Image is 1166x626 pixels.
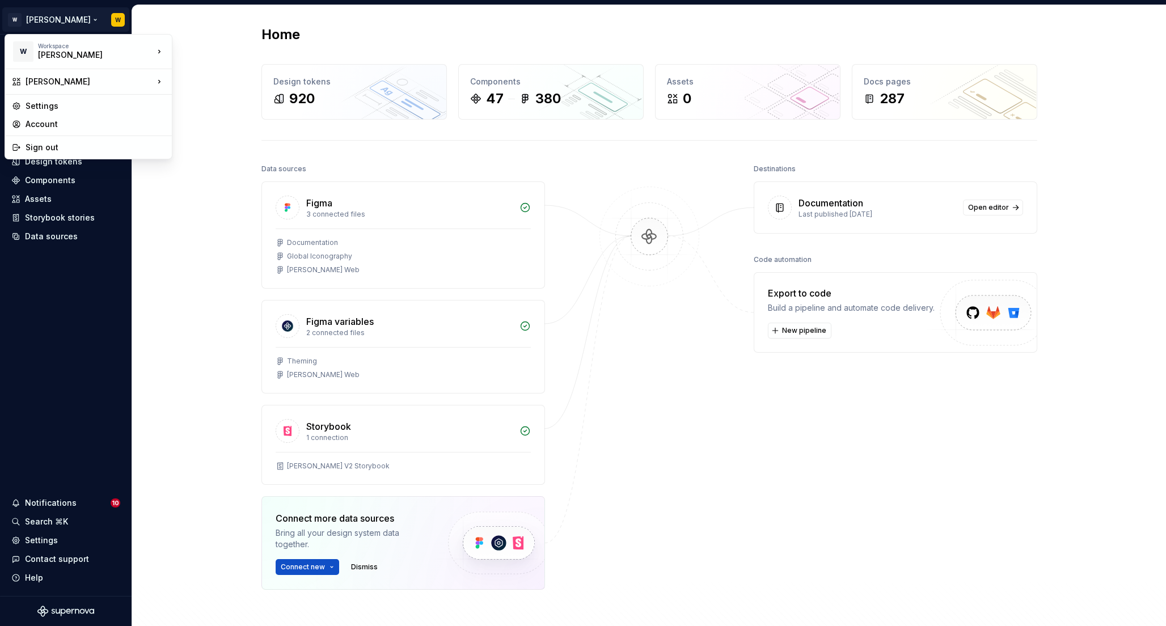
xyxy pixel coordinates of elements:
[13,41,33,62] div: W
[26,119,165,130] div: Account
[26,142,165,153] div: Sign out
[26,100,165,112] div: Settings
[38,43,154,49] div: Workspace
[26,76,154,87] div: [PERSON_NAME]
[38,49,134,61] div: [PERSON_NAME]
